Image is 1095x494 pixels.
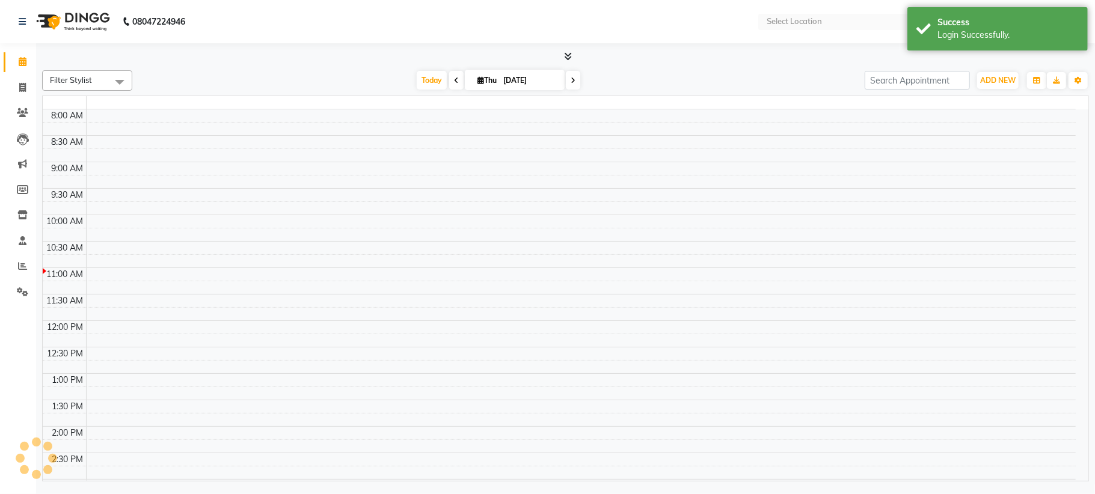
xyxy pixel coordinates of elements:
div: 11:30 AM [44,294,86,307]
span: Thu [474,76,500,85]
input: 2025-09-04 [500,72,560,90]
div: Select Location [767,16,822,28]
input: Search Appointment [865,71,970,90]
div: 11:00 AM [44,268,86,281]
div: 8:30 AM [49,136,86,148]
div: 9:30 AM [49,189,86,201]
div: 1:30 PM [50,400,86,413]
div: Success [937,16,1079,29]
img: logo [31,5,113,38]
div: 8:00 AM [49,109,86,122]
div: 12:00 PM [45,321,86,334]
div: 3:00 PM [50,480,86,492]
div: 1:00 PM [50,374,86,386]
div: 10:30 AM [44,242,86,254]
div: 2:00 PM [50,427,86,439]
b: 08047224946 [132,5,185,38]
div: 10:00 AM [44,215,86,228]
div: 9:00 AM [49,162,86,175]
div: 2:30 PM [50,453,86,466]
span: Filter Stylist [50,75,92,85]
button: ADD NEW [977,72,1019,89]
div: Login Successfully. [937,29,1079,41]
div: 12:30 PM [45,347,86,360]
span: Today [417,71,447,90]
span: ADD NEW [980,76,1016,85]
